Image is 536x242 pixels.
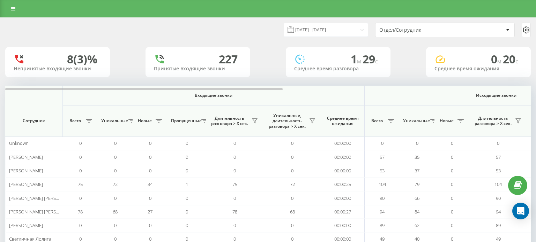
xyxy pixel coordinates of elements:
[149,195,151,201] span: 0
[9,167,43,174] span: [PERSON_NAME]
[233,222,236,228] span: 0
[321,164,365,178] td: 00:00:00
[438,118,455,124] span: Новые
[186,181,188,187] span: 1
[113,181,118,187] span: 72
[496,209,501,215] span: 94
[380,167,385,174] span: 53
[114,222,117,228] span: 0
[321,136,365,150] td: 00:00:00
[186,222,188,228] span: 0
[233,154,236,160] span: 0
[78,181,83,187] span: 75
[290,209,295,215] span: 68
[497,57,503,65] span: м
[9,154,43,160] span: [PERSON_NAME]
[496,195,501,201] span: 90
[149,222,151,228] span: 0
[491,52,503,67] span: 0
[233,195,236,201] span: 0
[379,27,463,33] div: Отдел/Сотрудник
[494,181,502,187] span: 104
[233,167,236,174] span: 0
[515,57,518,65] span: c
[9,209,78,215] span: [PERSON_NAME] [PERSON_NAME]
[79,167,82,174] span: 0
[451,167,453,174] span: 0
[380,154,385,160] span: 57
[451,195,453,201] span: 0
[403,118,428,124] span: Уникальные
[9,236,51,242] span: Светличная Лолита
[14,66,102,72] div: Непринятые входящие звонки
[351,52,363,67] span: 1
[67,53,97,66] div: 8 (3)%
[291,154,293,160] span: 0
[434,66,522,72] div: Среднее время ожидания
[186,140,188,146] span: 0
[291,195,293,201] span: 0
[79,195,82,201] span: 0
[451,181,453,187] span: 0
[375,57,378,65] span: c
[497,140,499,146] span: 0
[113,209,118,215] span: 68
[11,118,57,124] span: Сотрудник
[291,167,293,174] span: 0
[321,150,365,164] td: 00:00:00
[267,113,307,129] span: Уникальные, длительность разговора > Х сек.
[321,219,365,232] td: 00:00:00
[451,154,453,160] span: 0
[149,167,151,174] span: 0
[379,181,386,187] span: 104
[79,222,82,228] span: 0
[114,140,117,146] span: 0
[415,222,419,228] span: 62
[81,93,346,98] span: Входящие звонки
[101,118,126,124] span: Уникальные
[321,205,365,219] td: 00:00:27
[171,118,199,124] span: Пропущенные
[186,154,188,160] span: 0
[79,236,82,242] span: 0
[415,181,419,187] span: 79
[78,209,83,215] span: 78
[291,140,293,146] span: 0
[496,167,501,174] span: 53
[149,154,151,160] span: 0
[114,154,117,160] span: 0
[233,236,236,242] span: 0
[114,195,117,201] span: 0
[503,52,518,67] span: 20
[291,236,293,242] span: 0
[149,140,151,146] span: 0
[186,209,188,215] span: 0
[496,222,501,228] span: 89
[114,236,117,242] span: 0
[79,154,82,160] span: 0
[148,209,152,215] span: 27
[326,116,359,126] span: Среднее время ожидания
[219,53,238,66] div: 227
[114,167,117,174] span: 0
[232,209,237,215] span: 78
[79,140,82,146] span: 0
[415,209,419,215] span: 84
[380,209,385,215] span: 94
[154,66,242,72] div: Принятые входящие звонки
[415,167,419,174] span: 37
[209,116,250,126] span: Длительность разговора > Х сек.
[9,222,43,228] span: [PERSON_NAME]
[186,195,188,201] span: 0
[363,52,378,67] span: 29
[415,154,419,160] span: 35
[357,57,363,65] span: м
[9,195,78,201] span: [PERSON_NAME] [PERSON_NAME]
[9,140,29,146] span: Unknown
[451,140,453,146] span: 0
[148,181,152,187] span: 34
[186,236,188,242] span: 0
[233,140,236,146] span: 0
[380,222,385,228] span: 89
[291,222,293,228] span: 0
